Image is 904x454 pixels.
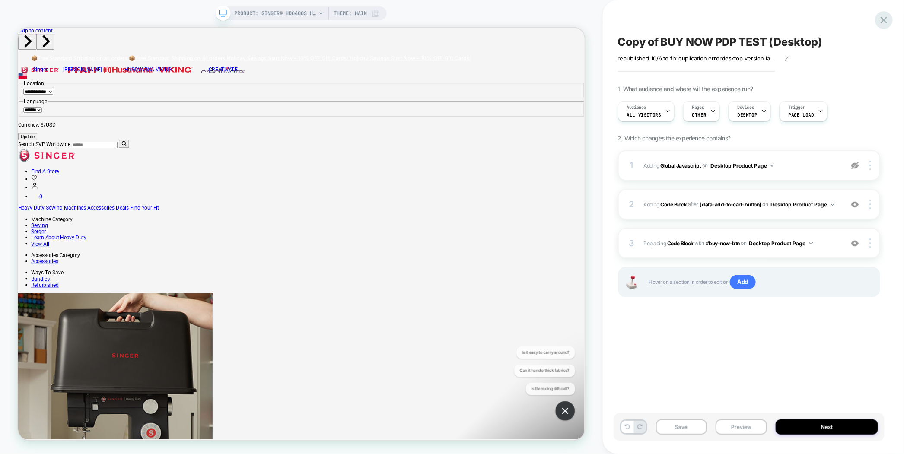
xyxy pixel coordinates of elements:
span: 0 [28,221,32,229]
span: Trigger [789,105,805,111]
b: Code Block [667,240,694,246]
a: Refurbished [17,339,54,347]
a: Find A Store [17,188,54,196]
button: Next [776,419,878,435]
button: Save [656,419,707,435]
span: DESKTOP [738,112,758,118]
a: Bundles [17,331,42,339]
span: PRODUCT: SINGER® HD0400S Heavy Duty Serger [234,6,316,20]
button: Gorgias live chat [4,3,30,29]
b: Code Block [660,201,687,207]
span: 2. Which changes the experience contains? [618,134,731,142]
a: Deals [131,236,148,244]
button: Preview [716,419,767,435]
span: 1. What audience and where will the experience run? [618,85,753,92]
span: WITH [695,240,704,246]
a: Wishlist [17,198,25,206]
button: Can it handle thick fabrics? [11,24,92,41]
span: [data-add-to-cart-button] [700,201,761,207]
a: Sewing Machines [37,236,91,244]
img: crossed eye [851,201,859,208]
img: close [869,161,871,170]
span: Hover on a section in order to edit or [649,275,871,289]
img: close [869,200,871,209]
b: Global Javascript [660,162,701,168]
div: 3 [627,235,636,251]
span: Holiday Savings Start Now – 10% OFF Gift Cards! [442,36,604,45]
legend: Location [7,70,35,78]
span: Adding [644,160,839,171]
span: #buy-now-btn [706,240,740,246]
div: 2 [627,197,636,212]
a: account [17,209,27,217]
button: Is threading difficult? [26,48,92,65]
span: 📦Free Standard Shipping on all orders [148,36,276,45]
button: Search [134,150,148,160]
img: crossed eye [851,240,859,247]
a: Find Your Fit [150,236,188,244]
span: on [702,161,708,170]
div: Accessories Category [17,299,755,308]
img: close [869,238,871,248]
a: Link to PFAFF homepage [60,52,112,60]
span: 📦Free Standard Shipping on all orders [17,36,146,45]
button: Desktop Product Page [710,160,774,171]
a: 2 of 2 [278,36,604,45]
span: Audience [627,105,646,111]
span: Holiday Savings Start Now – 10% OFF Gift Cards! [278,36,440,45]
a: Cart [17,221,32,229]
div: Ways To Save [17,323,755,331]
a: 1 of 2 [17,36,278,45]
img: down arrow [831,203,834,206]
span: All Visitors [627,112,661,118]
img: eye [851,162,859,169]
span: Copy of BUY NOW PDP TEST (Desktop) [618,35,822,48]
a: Link to Husqvarna Viking homepage [114,52,233,60]
a: Link to creativate homepage [235,52,312,60]
span: republished 10/6 to fix duplication errordesktop version launched 8.29 - republished on 9/2 to en... [618,55,778,62]
img: Joystick [623,276,640,289]
div: Machine Category [17,251,755,260]
a: Learn About Heavy Duty [17,276,91,284]
button: Desktop Product Page [749,238,813,249]
button: Desktop Product Page [771,199,834,210]
span: AFTER [688,201,699,207]
a: Serger [17,268,37,276]
img: down arrow [809,242,813,244]
span: on [763,200,768,209]
span: Replacing [644,240,694,246]
a: View All [17,284,41,292]
span: Theme: MAIN [334,6,367,20]
a: Accessories [92,236,129,244]
span: on [741,238,747,248]
img: down arrow [770,165,774,167]
span: Add [730,275,756,289]
div: 1 [627,158,636,173]
legend: Language [7,95,39,103]
span: Adding [644,201,687,207]
span: OTHER [692,112,707,118]
span: Pages [692,105,704,111]
a: Sewing [17,260,40,268]
span: Page Load [789,112,814,118]
span: Devices [738,105,754,111]
a: Accessories [17,308,54,316]
button: Next slide [24,8,48,29]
